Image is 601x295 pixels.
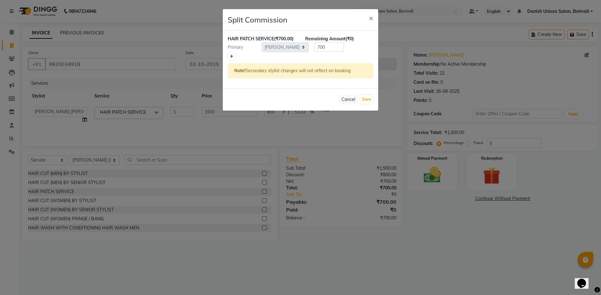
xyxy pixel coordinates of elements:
[345,36,354,42] span: (₹0)
[228,36,274,42] span: HAIR PATCH SERVICE
[369,13,373,22] span: ×
[360,95,373,104] button: Save
[364,9,378,27] button: Close
[339,95,358,104] button: Cancel
[274,36,294,42] span: (₹700.00)
[228,14,287,25] h4: Split Commission
[575,270,595,289] iframe: chat widget
[234,68,246,73] strong: Note!
[228,63,373,78] div: Secondary stylist changes will not reflect on booking
[305,36,345,42] span: Remaining Amount
[223,44,262,51] div: Primary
